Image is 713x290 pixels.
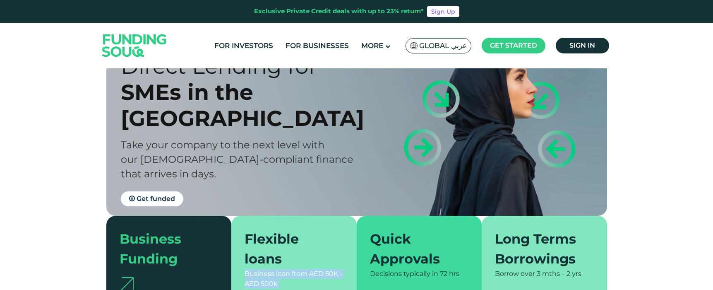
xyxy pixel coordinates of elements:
[427,6,459,17] a: Sign Up
[569,41,595,49] span: Sign in
[212,39,275,53] a: For Investors
[537,270,581,278] span: 3 mths – 2 yrs
[419,41,467,51] span: Global عربي
[556,38,609,53] a: Sign in
[490,41,537,49] span: Get started
[254,7,424,16] div: Exclusive Private Credit deals with up to 23% return*
[121,139,353,180] span: Take your company to the next level with our [DEMOGRAPHIC_DATA]-compliant finance that arrives in...
[245,270,307,278] span: Business loan from
[440,270,459,278] span: 72 hrs
[370,270,438,278] span: Decisions typically in
[245,229,334,269] div: Flexible loans
[137,195,175,203] span: Get funded
[410,42,418,49] img: SA Flag
[495,229,584,269] div: Long Terms Borrowings
[121,79,371,131] div: SMEs in the [GEOGRAPHIC_DATA]
[370,229,459,269] div: Quick Approvals
[283,39,351,53] a: For Businesses
[120,229,209,269] div: Business Funding
[94,24,175,66] img: Logo
[121,191,183,206] a: Get funded
[361,41,383,50] span: More
[495,270,535,278] span: Borrow over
